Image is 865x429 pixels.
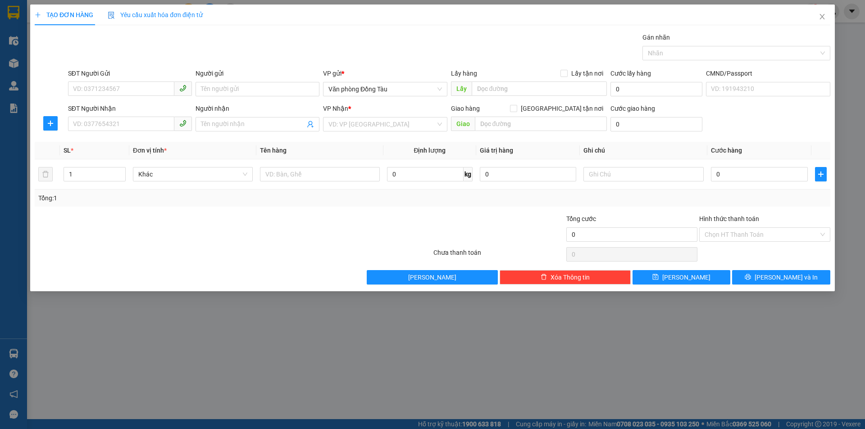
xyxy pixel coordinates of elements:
label: Cước lấy hàng [610,70,651,77]
span: plus [35,12,41,18]
span: Giá trị hàng [480,147,513,154]
span: kg [464,167,473,181]
span: printer [745,274,751,281]
button: save[PERSON_NAME] [633,270,730,284]
span: Xóa Thông tin [551,272,590,282]
span: Lấy hàng [451,70,477,77]
span: Giao hàng [451,105,480,112]
div: SĐT Người Nhận [68,104,192,113]
img: logo.jpg [11,11,56,56]
div: CMND/Passport [706,68,830,78]
span: plus [815,171,826,178]
span: Định lượng [414,147,446,154]
span: plus [44,120,57,127]
div: SĐT Người Gửi [68,68,192,78]
button: plus [43,116,58,131]
div: VP gửi [323,68,447,78]
div: Người nhận [196,104,319,113]
li: Hotline: 1900888999 [50,56,205,67]
button: delete [38,167,53,181]
span: Khác [138,167,247,181]
b: 36 Limousine [95,10,159,22]
input: 0 [480,167,577,181]
div: Tổng: 1 [38,193,334,203]
input: Cước lấy hàng [610,82,702,96]
span: Yêu cầu xuất hóa đơn điện tử [108,11,203,18]
span: VP Nhận [323,105,349,112]
label: Hình thức thanh toán [699,215,759,222]
span: Tổng cước [566,215,596,222]
input: Cước giao hàng [610,117,702,131]
span: Cước hàng [711,147,742,154]
input: Dọc đường [475,117,607,131]
button: deleteXóa Thông tin [500,270,631,284]
span: Lấy [451,81,472,96]
span: TẠO ĐƠN HÀNG [35,11,93,18]
span: SL [64,147,71,154]
span: Văn phòng Đồng Tàu [329,82,442,96]
input: Dọc đường [472,81,607,96]
span: Đơn vị tính [133,147,167,154]
label: Cước giao hàng [610,105,655,112]
span: [PERSON_NAME] và In [755,272,818,282]
label: Gán nhãn [642,34,670,41]
span: [GEOGRAPHIC_DATA] tận nơi [517,104,607,113]
span: save [653,274,659,281]
img: icon [108,12,115,19]
button: printer[PERSON_NAME] và In [733,270,830,284]
span: Tên hàng [260,147,287,154]
span: Lấy tận nơi [568,68,607,78]
button: plus [815,167,827,181]
input: VD: Bàn, Ghế [260,167,380,181]
li: 01A03 [GEOGRAPHIC_DATA], [GEOGRAPHIC_DATA] ( bên cạnh cây xăng bến xe phía Bắc cũ) [50,22,205,56]
th: Ghi chú [580,142,707,159]
span: [PERSON_NAME] [663,272,711,282]
span: [PERSON_NAME] [409,272,457,282]
span: delete [541,274,547,281]
input: Ghi Chú [584,167,704,181]
span: close [819,13,826,20]
span: user-add [307,121,314,128]
div: Chưa thanh toán [432,248,565,263]
span: phone [179,85,187,92]
button: [PERSON_NAME] [367,270,498,284]
div: Người gửi [196,68,319,78]
span: phone [179,120,187,127]
span: Giao [451,117,475,131]
button: Close [810,5,835,30]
